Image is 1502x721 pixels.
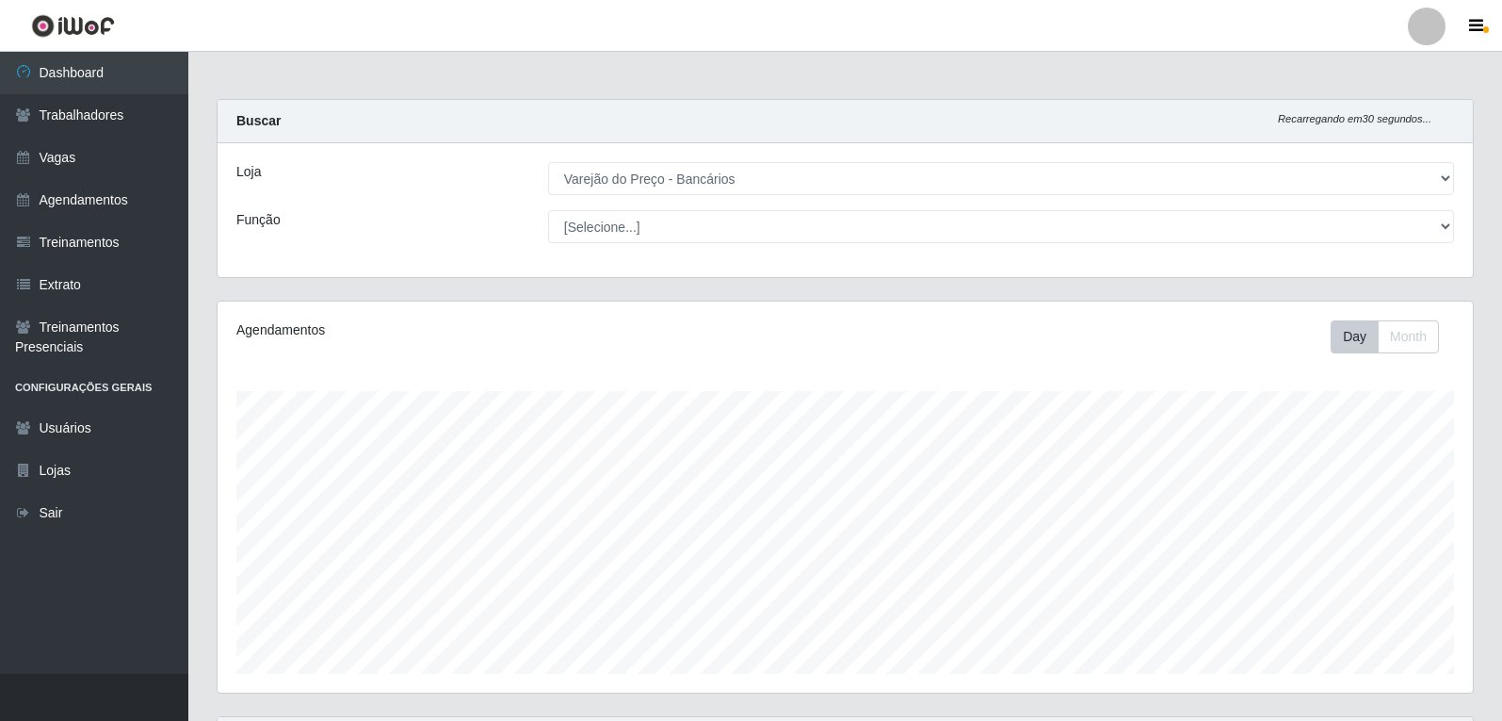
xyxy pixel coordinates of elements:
[1378,320,1439,353] button: Month
[1278,113,1431,124] i: Recarregando em 30 segundos...
[1331,320,1439,353] div: First group
[236,162,261,182] label: Loja
[31,14,115,38] img: CoreUI Logo
[236,210,281,230] label: Função
[1331,320,1379,353] button: Day
[236,113,281,128] strong: Buscar
[1331,320,1454,353] div: Toolbar with button groups
[236,320,727,340] div: Agendamentos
